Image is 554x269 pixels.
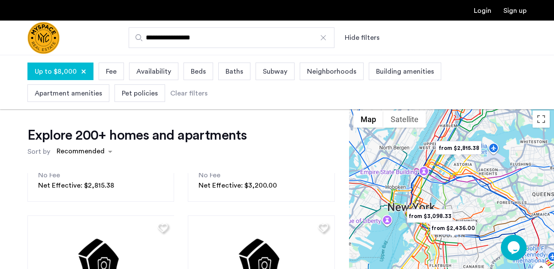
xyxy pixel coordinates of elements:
[199,182,277,189] span: Net Effective: $3,200.00
[307,66,356,77] span: Neighborhoods
[383,111,426,128] button: Show satellite imagery
[191,66,206,77] span: Beds
[503,7,527,14] a: Registration
[403,206,456,226] div: from $3,098.33
[226,66,243,77] span: Baths
[52,144,117,159] ng-select: sort-apartment
[122,88,158,99] span: Pet policies
[353,111,383,128] button: Show street map
[345,33,379,43] button: Show or hide filters
[38,172,60,179] span: No Fee
[170,88,208,99] div: Clear filters
[474,7,491,14] a: Login
[106,66,117,77] span: Fee
[136,66,171,77] span: Availability
[129,27,334,48] input: Apartment Search
[27,22,60,54] a: Cazamio Logo
[501,235,528,260] iframe: chat widget
[199,172,220,179] span: No Fee
[55,146,105,158] div: Recommended
[38,182,114,189] span: Net Effective: $2,815.38
[432,138,485,158] div: from $2,815.38
[27,146,50,157] label: Sort by
[427,218,479,238] div: from $2,436.00
[27,127,247,144] h1: Explore 200+ homes and apartments
[263,66,287,77] span: Subway
[27,22,60,54] img: logo
[533,111,550,128] button: Toggle fullscreen view
[35,88,102,99] span: Apartment amenities
[35,66,77,77] span: Up to $8,000
[376,66,434,77] span: Building amenities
